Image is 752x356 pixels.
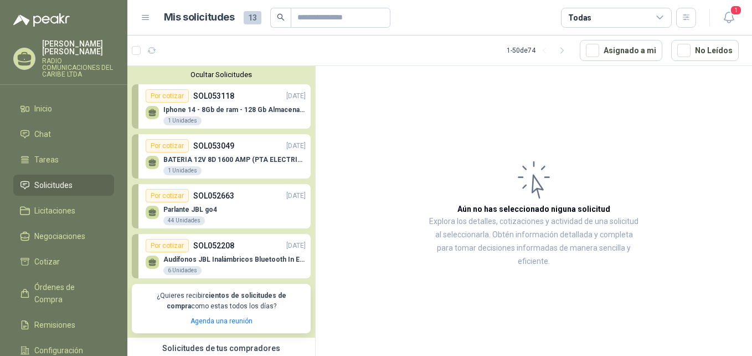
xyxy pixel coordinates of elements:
div: 1 Unidades [163,116,202,125]
p: SOL053118 [193,90,234,102]
span: Órdenes de Compra [34,281,104,306]
img: Logo peakr [13,13,70,27]
a: Cotizar [13,251,114,272]
a: Inicio [13,98,114,119]
p: Parlante JBL go4 [163,206,217,213]
span: Remisiones [34,319,75,331]
p: Explora los detalles, cotizaciones y actividad de una solicitud al seleccionarla. Obtén informaci... [426,215,641,268]
a: Órdenes de Compra [13,277,114,310]
p: SOL053049 [193,140,234,152]
span: Licitaciones [34,205,75,217]
p: Iphone 14 - 8Gb de ram - 128 Gb Almacenamiento [163,106,306,114]
a: Por cotizarSOL053049[DATE] BATERIA 12V 8D 1600 AMP (PTA ELECTRICA)1 Unidades [132,134,311,179]
a: Por cotizarSOL053118[DATE] Iphone 14 - 8Gb de ram - 128 Gb Almacenamiento1 Unidades [132,84,311,129]
p: ¿Quieres recibir como estas todos los días? [138,291,304,312]
b: cientos de solicitudes de compra [167,292,286,310]
span: Inicio [34,103,52,115]
span: search [277,13,285,21]
p: [PERSON_NAME] [PERSON_NAME] [42,40,114,55]
span: 1 [730,5,742,16]
p: RADIO COMUNICACIONES DEL CARIBE LTDA [42,58,114,78]
button: 1 [719,8,739,28]
button: Asignado a mi [580,40,662,61]
p: [DATE] [286,91,306,101]
a: Tareas [13,149,114,170]
span: Chat [34,128,51,140]
p: BATERIA 12V 8D 1600 AMP (PTA ELECTRICA) [163,156,306,164]
div: 44 Unidades [163,216,205,225]
button: Ocultar Solicitudes [132,70,311,79]
span: 13 [244,11,261,24]
div: Por cotizar [146,139,189,152]
p: [DATE] [286,191,306,201]
div: 1 - 50 de 74 [507,42,571,59]
span: Negociaciones [34,230,85,242]
p: Audífonos JBL Inalámbricos Bluetooth In Ear TWS Wave Buds [163,256,306,263]
p: SOL052663 [193,190,234,202]
a: Licitaciones [13,200,114,221]
button: No Leídos [671,40,739,61]
div: Ocultar SolicitudesPor cotizarSOL053118[DATE] Iphone 14 - 8Gb de ram - 128 Gb Almacenamiento1 Uni... [127,66,315,338]
p: [DATE] [286,241,306,251]
div: Por cotizar [146,89,189,103]
a: Por cotizarSOL052663[DATE] Parlante JBL go444 Unidades [132,184,311,228]
a: Negociaciones [13,226,114,247]
h3: Aún no has seleccionado niguna solicitud [457,203,610,215]
a: Solicitudes [13,175,114,196]
div: Por cotizar [146,189,189,202]
a: Chat [13,124,114,145]
div: Todas [568,12,591,24]
div: 1 Unidades [163,166,202,175]
h1: Mis solicitudes [164,9,235,26]
span: Solicitudes [34,179,73,191]
a: Remisiones [13,314,114,335]
p: [DATE] [286,141,306,151]
div: 6 Unidades [163,266,202,275]
span: Cotizar [34,256,60,268]
p: SOL052208 [193,240,234,252]
a: Agenda una reunión [190,317,253,325]
a: Por cotizarSOL052208[DATE] Audífonos JBL Inalámbricos Bluetooth In Ear TWS Wave Buds6 Unidades [132,234,311,278]
div: Por cotizar [146,239,189,252]
span: Tareas [34,154,59,166]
